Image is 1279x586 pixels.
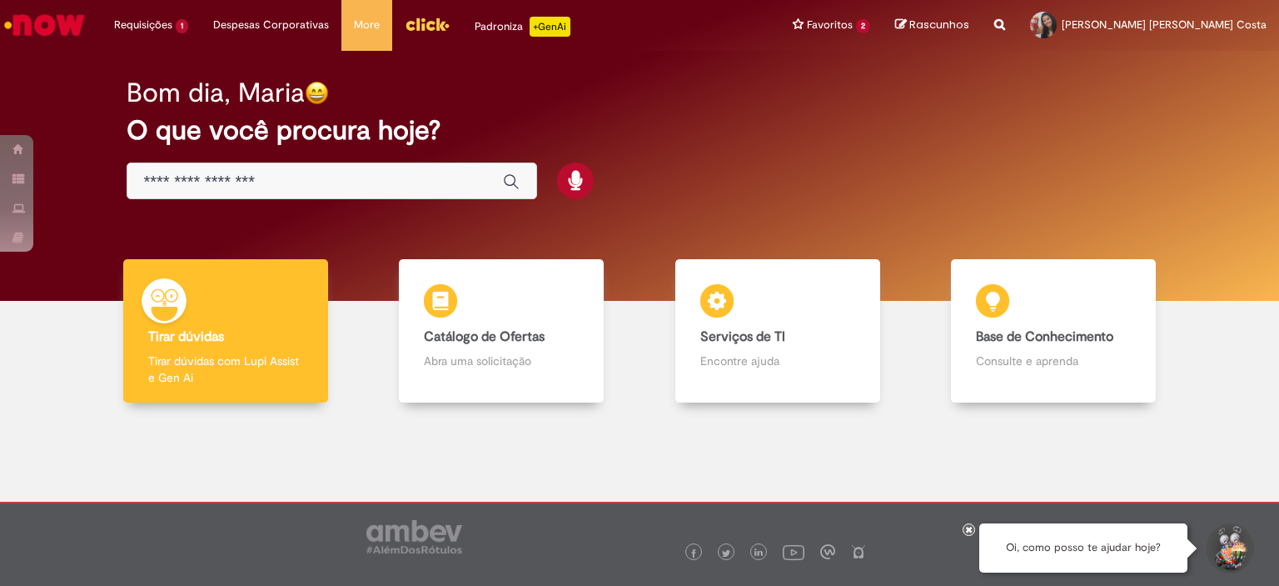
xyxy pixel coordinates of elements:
[820,544,835,559] img: logo_footer_workplace.png
[909,17,969,33] span: Rascunhos
[366,520,462,553] img: logo_footer_ambev_rotulo_gray.png
[1062,18,1267,32] span: [PERSON_NAME] [PERSON_NAME] Costa
[424,353,579,369] p: Abra uma solicitação
[114,17,172,33] span: Requisições
[976,328,1113,345] b: Base de Conhecimento
[530,17,570,37] p: +GenAi
[783,541,804,563] img: logo_footer_youtube.png
[979,523,1187,573] div: Oi, como posso te ajudar hoje?
[424,328,545,345] b: Catálogo de Ofertas
[364,259,640,403] a: Catálogo de Ofertas Abra uma solicitação
[475,17,570,37] div: Padroniza
[176,19,188,33] span: 1
[722,549,730,558] img: logo_footer_twitter.png
[405,12,450,37] img: click_logo_yellow_360x200.png
[856,19,870,33] span: 2
[700,328,785,345] b: Serviços de TI
[851,544,866,559] img: logo_footer_naosei.png
[2,8,87,42] img: ServiceNow
[916,259,1192,403] a: Base de Conhecimento Consulte e aprenda
[148,328,224,345] b: Tirar dúvidas
[895,18,969,33] a: Rascunhos
[354,17,380,33] span: More
[148,353,303,386] p: Tirar dúvidas com Lupi Assist e Gen Ai
[213,17,329,33] span: Despesas Corporativas
[754,548,763,558] img: logo_footer_linkedin.png
[87,259,364,403] a: Tirar dúvidas Tirar dúvidas com Lupi Assist e Gen Ai
[807,17,853,33] span: Favoritos
[1204,523,1254,573] button: Iniciar Conversa de Suporte
[127,116,1153,145] h2: O que você procura hoje?
[689,549,698,558] img: logo_footer_facebook.png
[976,353,1131,369] p: Consulte e aprenda
[639,259,916,403] a: Serviços de TI Encontre ajuda
[305,81,329,105] img: happy-face.png
[700,353,855,369] p: Encontre ajuda
[127,78,305,108] h2: Bom dia, Maria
